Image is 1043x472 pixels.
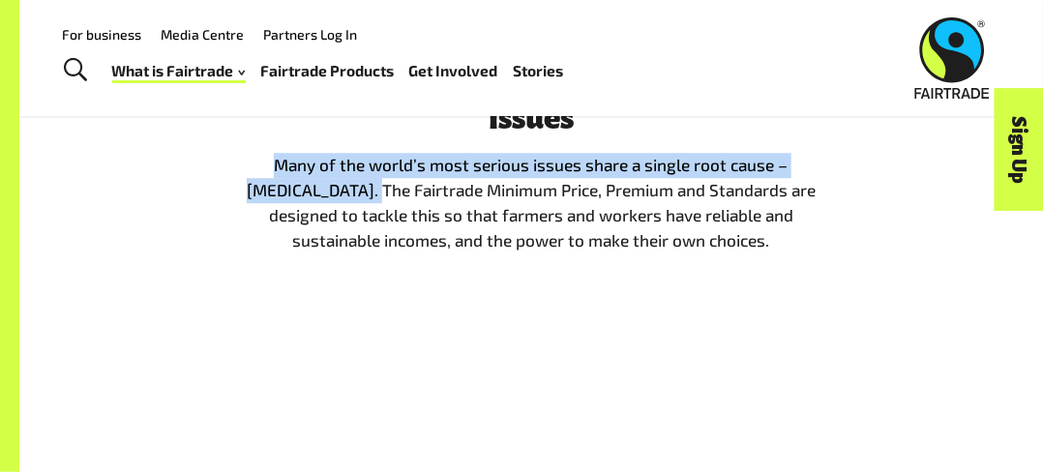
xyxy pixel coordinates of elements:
a: For business [62,26,141,43]
a: Fairtrade Products [260,57,394,84]
img: Fairtrade Australia New Zealand logo [914,17,989,99]
a: What is Fairtrade [112,57,246,84]
p: Many of the world’s most serious issues share a single root cause – [MEDICAL_DATA]. The Fairtrade... [233,153,829,252]
a: Stories [513,57,563,84]
a: Get Involved [409,57,498,84]
a: Partners Log In [263,26,357,43]
a: Media Centre [161,26,244,43]
a: Toggle Search [52,46,100,95]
